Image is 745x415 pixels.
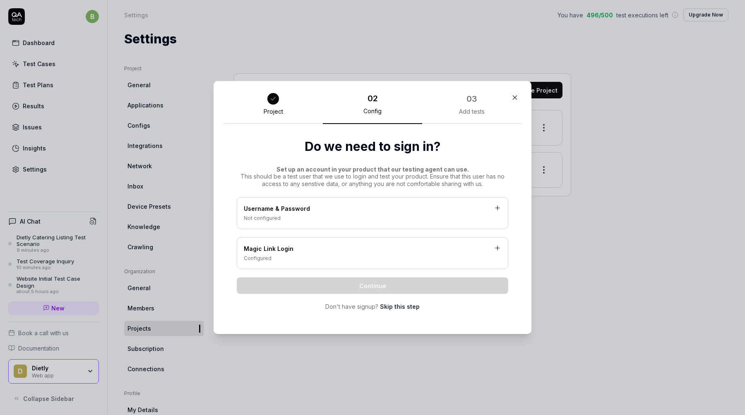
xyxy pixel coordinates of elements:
[466,93,477,105] div: 03
[363,107,382,115] div: Config
[244,215,501,222] div: Not configured
[237,166,508,188] div: This should be a test user that we use to login and test your product. Ensure that this user has ...
[459,108,485,115] div: Add tests
[380,302,420,311] a: Skip this step
[244,255,501,262] div: Configured
[325,302,378,311] span: Don't have signup?
[368,92,378,105] div: 02
[244,204,501,215] div: Username & Password
[508,91,521,104] button: Close Modal
[359,281,386,290] span: Continue
[237,137,508,156] h2: Do we need to sign in?
[276,166,469,173] span: Set up an account in your product that our testing agent can use.
[264,108,283,115] div: Project
[237,277,508,294] button: Continue
[244,244,501,255] div: Magic Link Login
